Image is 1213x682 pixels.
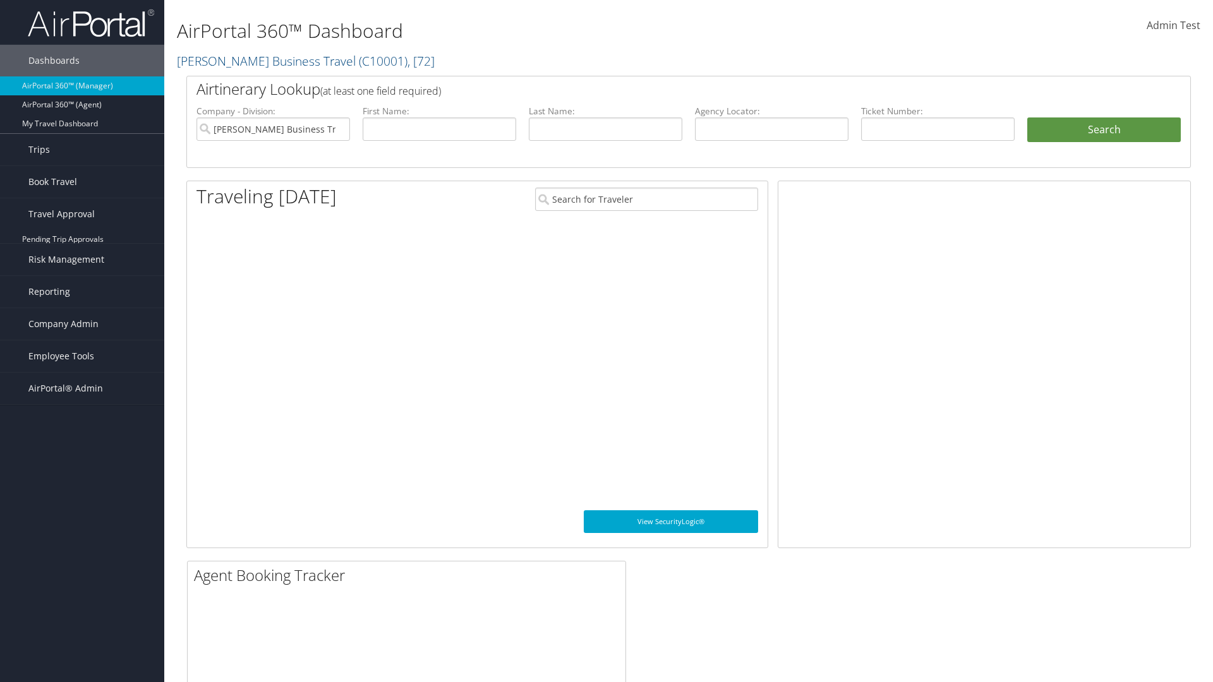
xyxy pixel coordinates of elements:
span: Trips [28,134,50,165]
span: Dashboards [28,45,80,76]
span: Travel Approval [28,198,95,230]
a: View SecurityLogic® [584,510,758,533]
h1: Traveling [DATE] [196,183,337,210]
span: (at least one field required) [320,84,441,98]
button: Search [1027,117,1181,143]
span: Employee Tools [28,340,94,372]
span: , [ 72 ] [407,52,435,69]
a: Admin Test [1147,6,1200,45]
h2: Agent Booking Tracker [194,565,625,586]
span: Risk Management [28,244,104,275]
span: AirPortal® Admin [28,373,103,404]
label: Company - Division: [196,105,350,117]
img: airportal-logo.png [28,8,154,38]
h1: AirPortal 360™ Dashboard [177,18,859,44]
input: Search for Traveler [535,188,758,211]
span: Admin Test [1147,18,1200,32]
span: Company Admin [28,308,99,340]
span: Reporting [28,276,70,308]
span: Book Travel [28,166,77,198]
h2: Airtinerary Lookup [196,78,1097,100]
label: Last Name: [529,105,682,117]
a: [PERSON_NAME] Business Travel [177,52,435,69]
label: First Name: [363,105,516,117]
span: ( C10001 ) [359,52,407,69]
label: Ticket Number: [861,105,1015,117]
label: Agency Locator: [695,105,848,117]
